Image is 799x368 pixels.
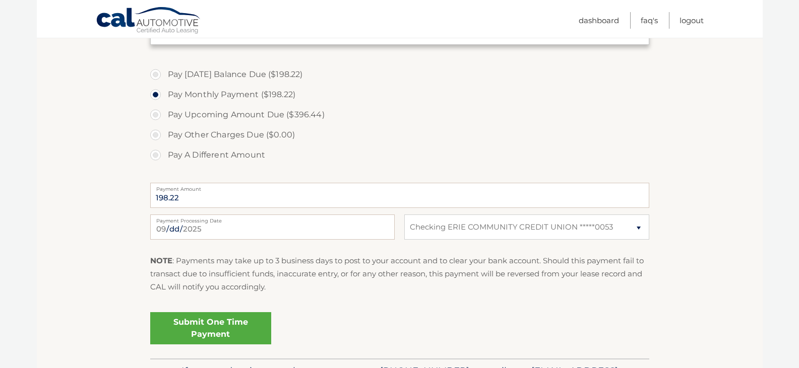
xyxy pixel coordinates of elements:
label: Pay Other Charges Due ($0.00) [150,125,649,145]
label: Pay [DATE] Balance Due ($198.22) [150,64,649,85]
label: Pay A Different Amount [150,145,649,165]
a: Logout [680,12,704,29]
label: Pay Monthly Payment ($198.22) [150,85,649,105]
a: Cal Automotive [96,7,202,36]
input: Payment Date [150,214,395,240]
label: Pay Upcoming Amount Due ($396.44) [150,105,649,125]
a: FAQ's [641,12,658,29]
input: Payment Amount [150,183,649,208]
a: Dashboard [579,12,619,29]
p: : Payments may take up to 3 business days to post to your account and to clear your bank account.... [150,254,649,294]
label: Payment Amount [150,183,649,191]
a: Submit One Time Payment [150,312,271,344]
label: Payment Processing Date [150,214,395,223]
strong: NOTE [150,256,172,265]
